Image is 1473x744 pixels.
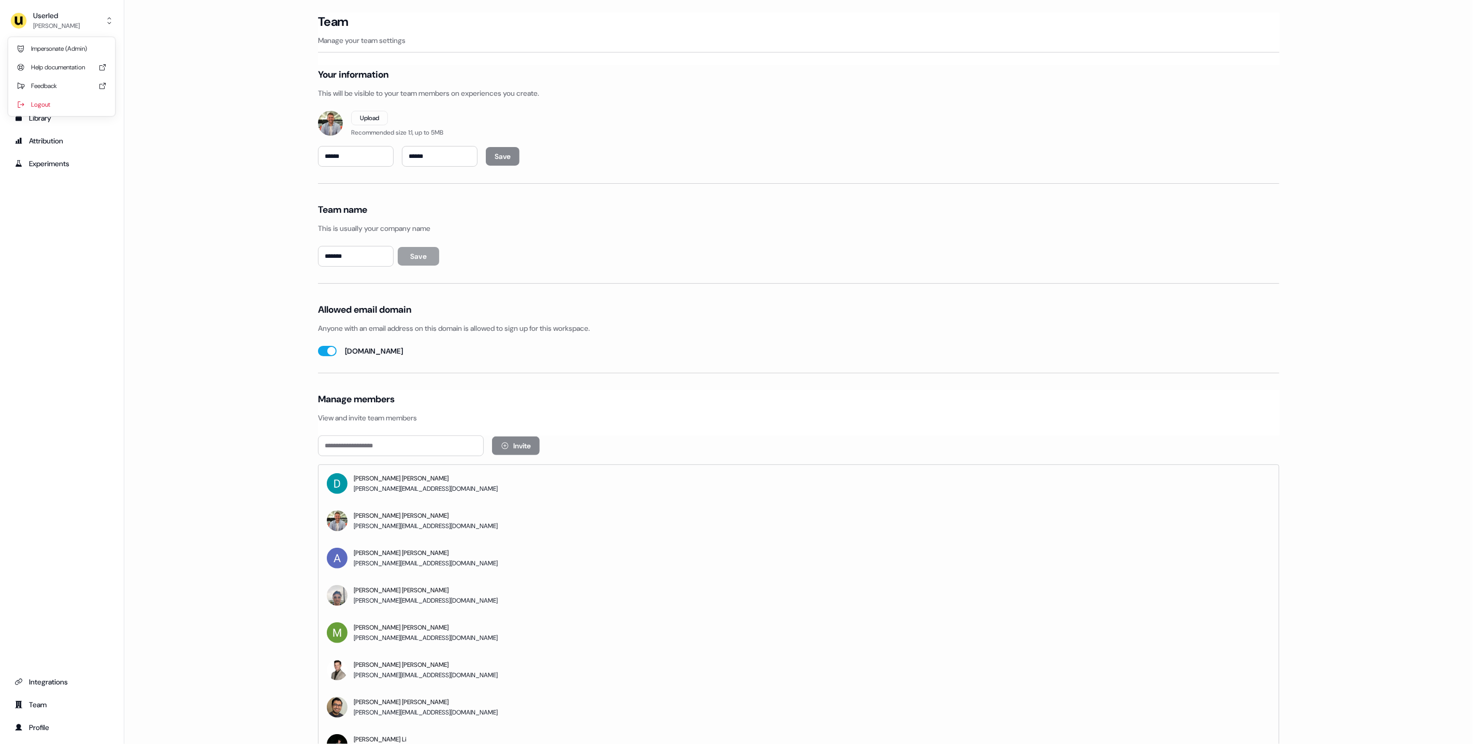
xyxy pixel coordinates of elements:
div: Help documentation [12,58,111,77]
div: Experiments [15,158,109,169]
p: [PERSON_NAME] [PERSON_NAME] [354,510,498,521]
div: Integrations [15,677,109,687]
div: [PERSON_NAME] [33,21,80,31]
p: [PERSON_NAME][EMAIL_ADDRESS][DOMAIN_NAME] [354,558,498,568]
a: Go to profile [8,719,115,736]
img: eyJ0eXBlIjoicHJveHkiLCJzcmMiOiJodHRwczovL2ltYWdlcy5jbGVyay5kZXYvb2F1dGhfZ29vZ2xlL2ltZ18ycmFESGVTc... [327,622,348,643]
div: Userled[PERSON_NAME] [8,37,115,116]
div: Userled [33,10,80,21]
div: Team [15,699,109,710]
div: Library [15,113,109,123]
div: Logout [12,95,111,114]
h4: Manage members [318,393,395,405]
p: View and invite team members [318,413,1279,423]
p: [PERSON_NAME][EMAIL_ADDRESS][DOMAIN_NAME] [354,595,498,606]
button: Upload [351,111,388,125]
a: Go to team [8,696,115,713]
p: [PERSON_NAME] [PERSON_NAME] [354,660,498,670]
p: This is usually your company name [318,223,1279,234]
div: Attribution [15,136,109,146]
p: [PERSON_NAME][EMAIL_ADDRESS][DOMAIN_NAME] [354,707,498,718]
img: eyJ0eXBlIjoicHJveHkiLCJzcmMiOiJodHRwczovL2ltYWdlcy5jbGVyay5kZXYvb2F1dGhfZ29vZ2xlL2ltZ18ydlhmdEFxN... [327,510,348,531]
p: [PERSON_NAME] [PERSON_NAME] [354,622,498,633]
h4: Allowed email domain [318,303,411,316]
p: [PERSON_NAME][EMAIL_ADDRESS][DOMAIN_NAME] [354,521,498,531]
p: [PERSON_NAME][EMAIL_ADDRESS][DOMAIN_NAME] [354,633,498,643]
a: Go to templates [8,110,115,126]
label: [DOMAIN_NAME] [345,346,403,356]
div: Impersonate (Admin) [12,39,111,58]
div: Profile [15,722,109,733]
img: eyJ0eXBlIjoicHJveHkiLCJzcmMiOiJodHRwczovL2ltYWdlcy5jbGVyay5kZXYvb2F1dGhfZ29vZ2xlL2ltZ18yc2RGWWRqQ... [327,548,348,568]
h4: Your information [318,68,388,81]
div: Recommended size 1:1, up to 5MB [351,127,443,138]
h4: Team name [318,203,367,216]
p: [PERSON_NAME][EMAIL_ADDRESS][DOMAIN_NAME] [354,484,498,494]
a: Go to integrations [8,674,115,690]
p: [PERSON_NAME] [PERSON_NAME] [354,548,498,558]
p: This will be visible to your team members on experiences you create. [318,88,1279,98]
img: eyJ0eXBlIjoicHJveHkiLCJzcmMiOiJodHRwczovL2ltYWdlcy5jbGVyay5kZXYvdXBsb2FkZWQvaW1nXzJzcVBKbFRITVhQN... [327,660,348,680]
button: Save [398,247,439,266]
a: Go to attribution [8,133,115,149]
img: eyJ0eXBlIjoicHJveHkiLCJzcmMiOiJodHRwczovL2ltYWdlcy5jbGVyay5kZXYvb2F1dGhfZ29vZ2xlL2ltZ18yckZpdzQ4N... [327,697,348,718]
p: [PERSON_NAME] [PERSON_NAME] [354,473,498,484]
h3: Team [318,14,349,30]
p: [PERSON_NAME] [PERSON_NAME] [354,697,498,707]
img: eyJ0eXBlIjoicHJveHkiLCJzcmMiOiJodHRwczovL2ltYWdlcy5jbGVyay5kZXYvb2F1dGhfZ29vZ2xlL2ltZ18yd01IclZje... [327,473,348,494]
p: Anyone with an email address on this domain is allowed to sign up for this workspace. [318,323,1279,333]
a: Go to experiments [8,155,115,172]
p: [PERSON_NAME] [PERSON_NAME] [354,585,498,595]
p: [PERSON_NAME][EMAIL_ADDRESS][DOMAIN_NAME] [354,670,498,680]
div: Feedback [12,77,111,95]
img: eyJ0eXBlIjoicHJveHkiLCJzcmMiOiJodHRwczovL2ltYWdlcy5jbGVyay5kZXYvb2F1dGhfZ29vZ2xlL2ltZ18ydlhmdEFxN... [318,111,343,136]
button: Userled[PERSON_NAME] [8,8,115,33]
img: eyJ0eXBlIjoicHJveHkiLCJzcmMiOiJodHRwczovL2ltYWdlcy5jbGVyay5kZXYvdXBsb2FkZWQvaW1nXzJzaVB0YUhGbFBUR... [327,585,348,612]
p: Manage your team settings [318,35,1279,46]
